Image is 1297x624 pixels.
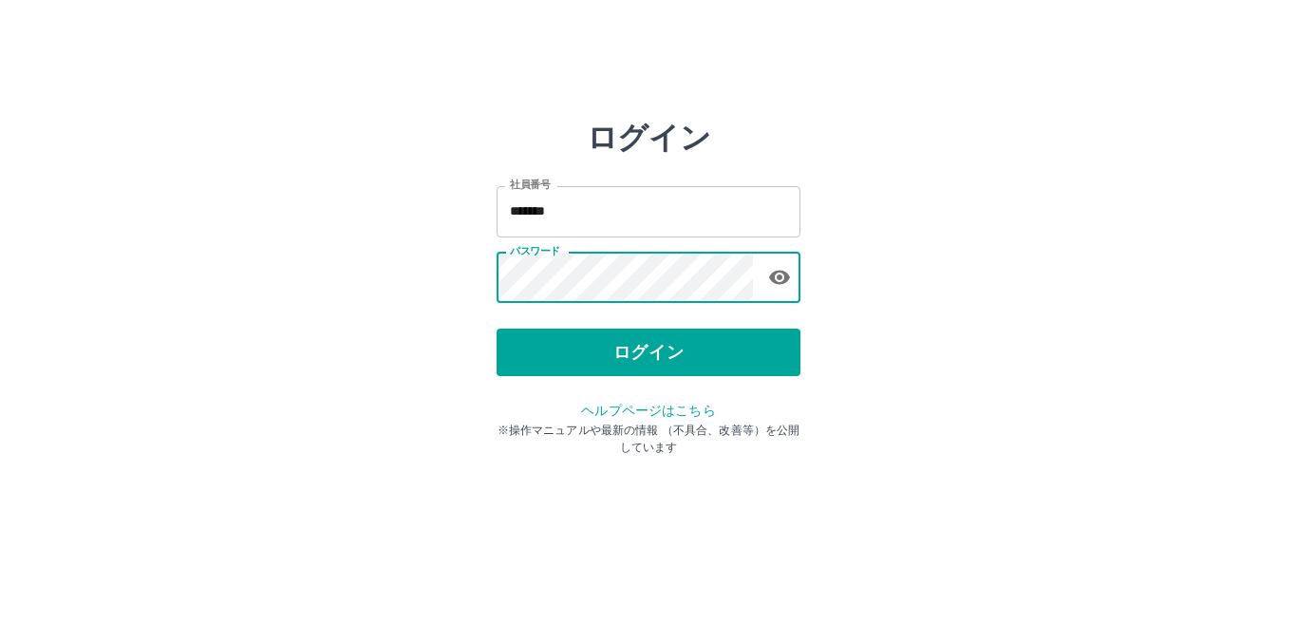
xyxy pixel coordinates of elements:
[497,422,800,456] p: ※操作マニュアルや最新の情報 （不具合、改善等）を公開しています
[581,403,715,418] a: ヘルプページはこちら
[510,244,560,258] label: パスワード
[587,120,711,156] h2: ログイン
[510,178,550,192] label: 社員番号
[497,329,800,376] button: ログイン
